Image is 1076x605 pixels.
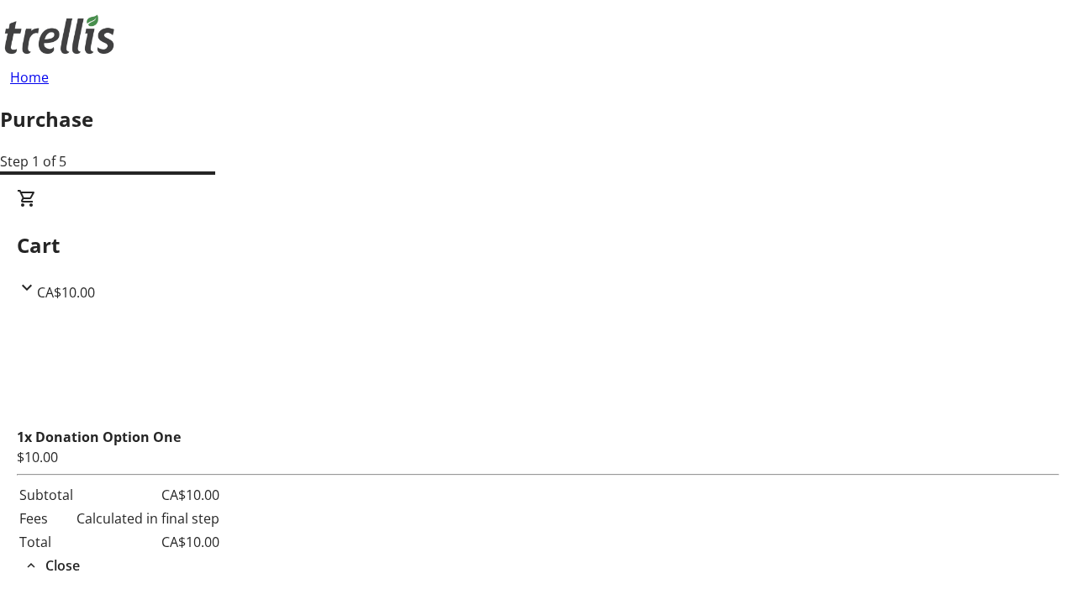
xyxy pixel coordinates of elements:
[17,447,1059,467] div: $10.00
[76,508,220,529] td: Calculated in final step
[18,531,74,553] td: Total
[17,428,181,446] strong: 1x Donation Option One
[17,302,1059,576] div: CartCA$10.00
[17,188,1059,302] div: CartCA$10.00
[45,555,80,576] span: Close
[18,484,74,506] td: Subtotal
[76,484,220,506] td: CA$10.00
[17,555,87,576] button: Close
[37,283,95,302] span: CA$10.00
[17,230,1059,260] h2: Cart
[18,508,74,529] td: Fees
[76,531,220,553] td: CA$10.00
